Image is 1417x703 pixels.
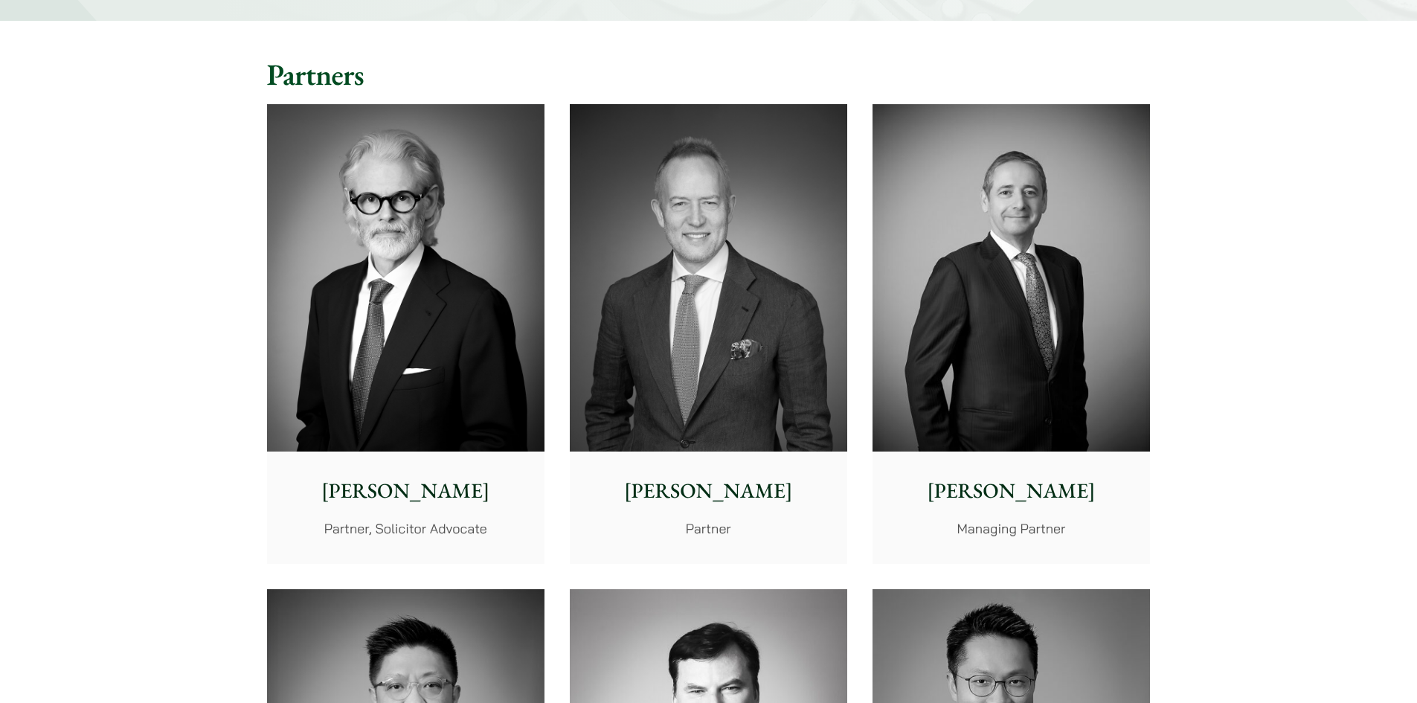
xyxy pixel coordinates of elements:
[884,475,1138,507] p: [PERSON_NAME]
[279,475,533,507] p: [PERSON_NAME]
[884,519,1138,539] p: Managing Partner
[279,519,533,539] p: Partner, Solicitor Advocate
[267,57,1151,92] h2: Partners
[267,104,544,564] a: [PERSON_NAME] Partner, Solicitor Advocate
[582,475,835,507] p: [PERSON_NAME]
[582,519,835,539] p: Partner
[873,104,1150,564] a: [PERSON_NAME] Managing Partner
[570,104,847,564] a: [PERSON_NAME] Partner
